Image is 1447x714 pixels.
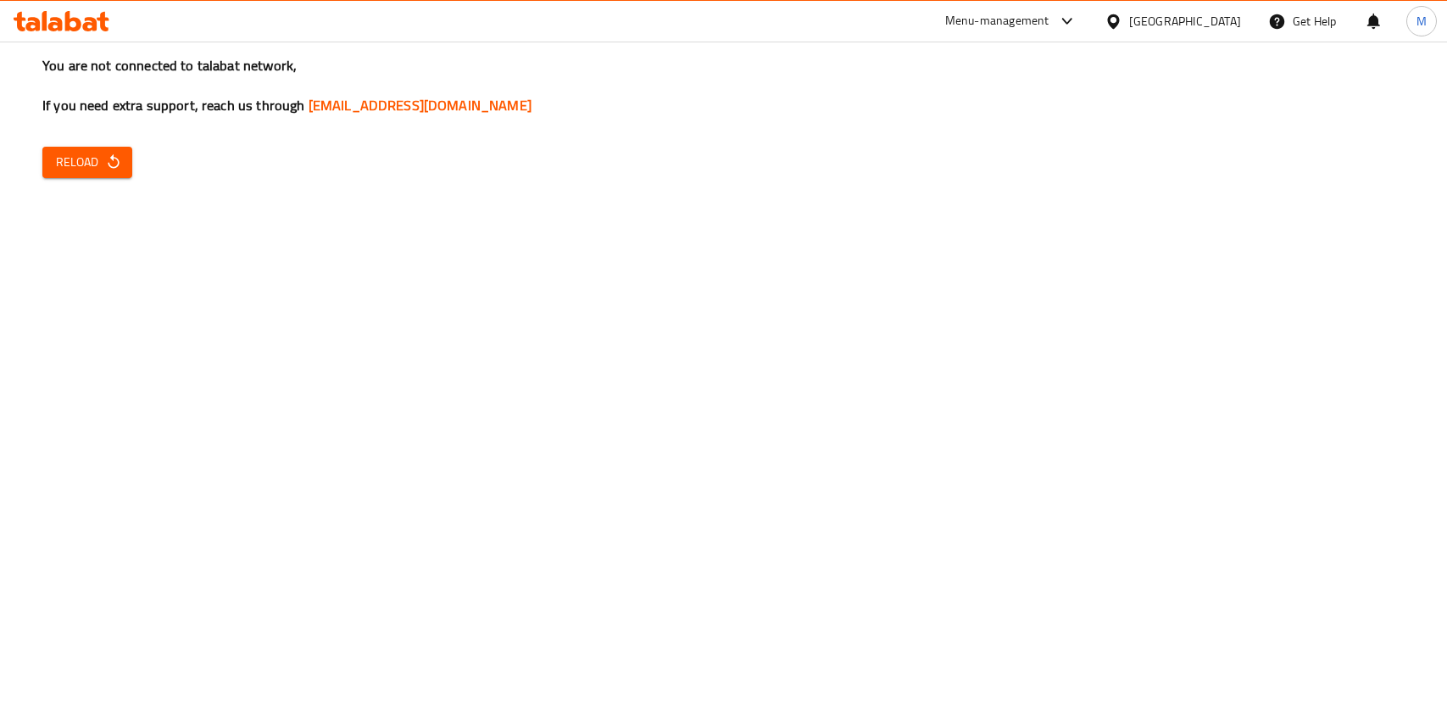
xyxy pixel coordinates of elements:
h3: You are not connected to talabat network, If you need extra support, reach us through [42,56,1405,115]
span: Reload [56,152,119,173]
a: [EMAIL_ADDRESS][DOMAIN_NAME] [309,92,531,118]
div: Menu-management [945,11,1049,31]
button: Reload [42,147,132,178]
div: [GEOGRAPHIC_DATA] [1129,12,1241,31]
span: M [1416,12,1427,31]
